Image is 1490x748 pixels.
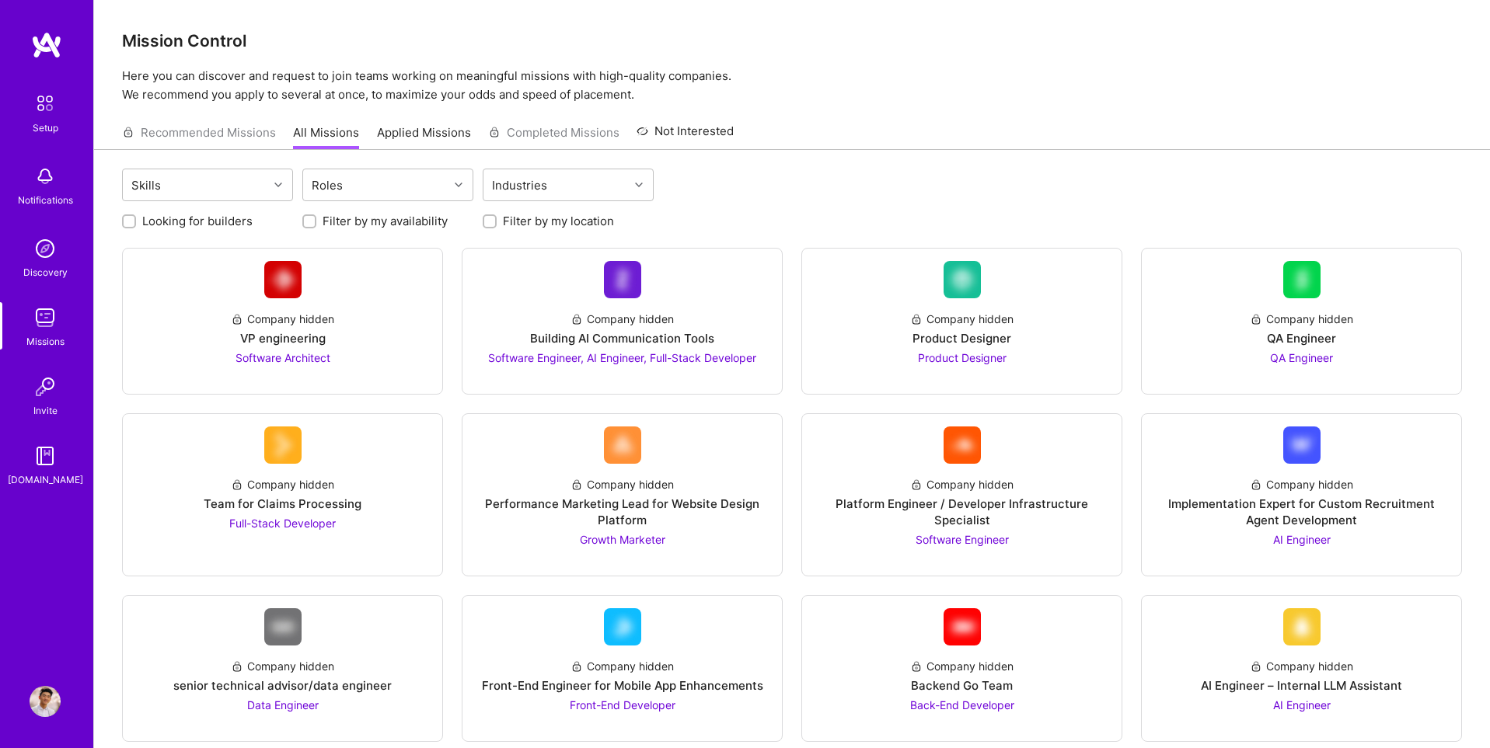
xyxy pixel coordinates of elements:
[1283,608,1321,645] img: Company Logo
[475,496,769,528] div: Performance Marketing Lead for Website Design Platform
[912,330,1011,346] div: Product Designer
[475,261,769,381] a: Company LogoCompany hiddenBuilding AI Communication ToolsSoftware Engineer, AI Engineer, Full-Sta...
[264,426,302,464] img: Company Logo
[240,330,326,346] div: VP engineering
[910,311,1014,327] div: Company hidden
[142,213,253,229] label: Looking for builders
[29,87,61,120] img: setup
[30,233,61,264] img: discovery
[135,608,430,729] a: Company LogoCompany hiddensenior technical advisor/data engineerData Engineer
[1154,426,1449,563] a: Company LogoCompany hiddenImplementation Expert for Custom Recruitment Agent DevelopmentAI Engineer
[571,476,674,492] div: Company hidden
[30,440,61,471] img: guide book
[1267,330,1336,346] div: QA Engineer
[570,698,675,711] span: Front-End Developer
[231,658,334,674] div: Company hidden
[604,608,641,645] img: Company Logo
[135,426,430,563] a: Company LogoCompany hiddenTeam for Claims ProcessingFull-Stack Developer
[1201,677,1402,694] div: AI Engineer – Internal LLM Assistant
[135,261,430,381] a: Company LogoCompany hiddenVP engineeringSoftware Architect
[18,192,73,208] div: Notifications
[1154,608,1449,729] a: Company LogoCompany hiddenAI Engineer – Internal LLM AssistantAI Engineer
[530,330,714,346] div: Building AI Communication Tools
[571,311,674,327] div: Company hidden
[127,174,165,197] div: Skills
[323,213,448,229] label: Filter by my availability
[637,122,734,150] a: Not Interested
[910,476,1014,492] div: Company hidden
[475,608,769,729] a: Company LogoCompany hiddenFront-End Engineer for Mobile App EnhancementsFront-End Developer
[247,698,319,711] span: Data Engineer
[33,120,58,136] div: Setup
[918,351,1007,364] span: Product Designer
[122,67,1462,104] p: Here you can discover and request to join teams working on meaningful missions with high-quality ...
[173,677,392,694] div: senior technical advisor/data engineer
[229,517,336,530] span: Full-Stack Developer
[26,686,65,717] a: User Avatar
[604,426,641,464] img: Company Logo
[604,261,641,298] img: Company Logo
[1283,426,1321,464] img: Company Logo
[916,533,1009,546] span: Software Engineer
[1273,533,1331,546] span: AI Engineer
[944,261,981,298] img: Company Logo
[33,402,58,419] div: Invite
[204,496,361,512] div: Team for Claims Processing
[910,658,1014,674] div: Company hidden
[455,181,462,189] i: icon Chevron
[503,213,614,229] label: Filter by my location
[815,426,1109,563] a: Company LogoCompany hiddenPlatform Engineer / Developer Infrastructure SpecialistSoftware Engineer
[30,686,61,717] img: User Avatar
[23,264,68,280] div: Discovery
[1273,698,1331,711] span: AI Engineer
[8,471,83,488] div: [DOMAIN_NAME]
[231,476,334,492] div: Company hidden
[264,608,302,645] img: Company Logo
[30,302,61,333] img: teamwork
[377,124,471,150] a: Applied Missions
[274,181,282,189] i: icon Chevron
[580,533,665,546] span: Growth Marketer
[293,124,359,150] a: All Missions
[236,351,330,364] span: Software Architect
[264,261,302,298] img: Company Logo
[910,698,1014,711] span: Back-End Developer
[488,174,551,197] div: Industries
[1250,658,1353,674] div: Company hidden
[635,181,643,189] i: icon Chevron
[1154,496,1449,528] div: Implementation Expert for Custom Recruitment Agent Development
[944,608,981,645] img: Company Logo
[30,371,61,402] img: Invite
[815,496,1109,528] div: Platform Engineer / Developer Infrastructure Specialist
[571,658,674,674] div: Company hidden
[911,677,1013,694] div: Backend Go Team
[31,31,62,59] img: logo
[1250,476,1353,492] div: Company hidden
[482,677,763,694] div: Front-End Engineer for Mobile App Enhancements
[475,426,769,563] a: Company LogoCompany hiddenPerformance Marketing Lead for Website Design PlatformGrowth Marketer
[815,608,1109,729] a: Company LogoCompany hiddenBackend Go TeamBack-End Developer
[1154,261,1449,381] a: Company LogoCompany hiddenQA EngineerQA Engineer
[488,351,756,364] span: Software Engineer, AI Engineer, Full-Stack Developer
[26,333,65,350] div: Missions
[1250,311,1353,327] div: Company hidden
[944,426,981,464] img: Company Logo
[308,174,347,197] div: Roles
[231,311,334,327] div: Company hidden
[1270,351,1333,364] span: QA Engineer
[30,161,61,192] img: bell
[122,31,1462,50] h3: Mission Control
[1283,261,1321,298] img: Company Logo
[815,261,1109,381] a: Company LogoCompany hiddenProduct DesignerProduct Designer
